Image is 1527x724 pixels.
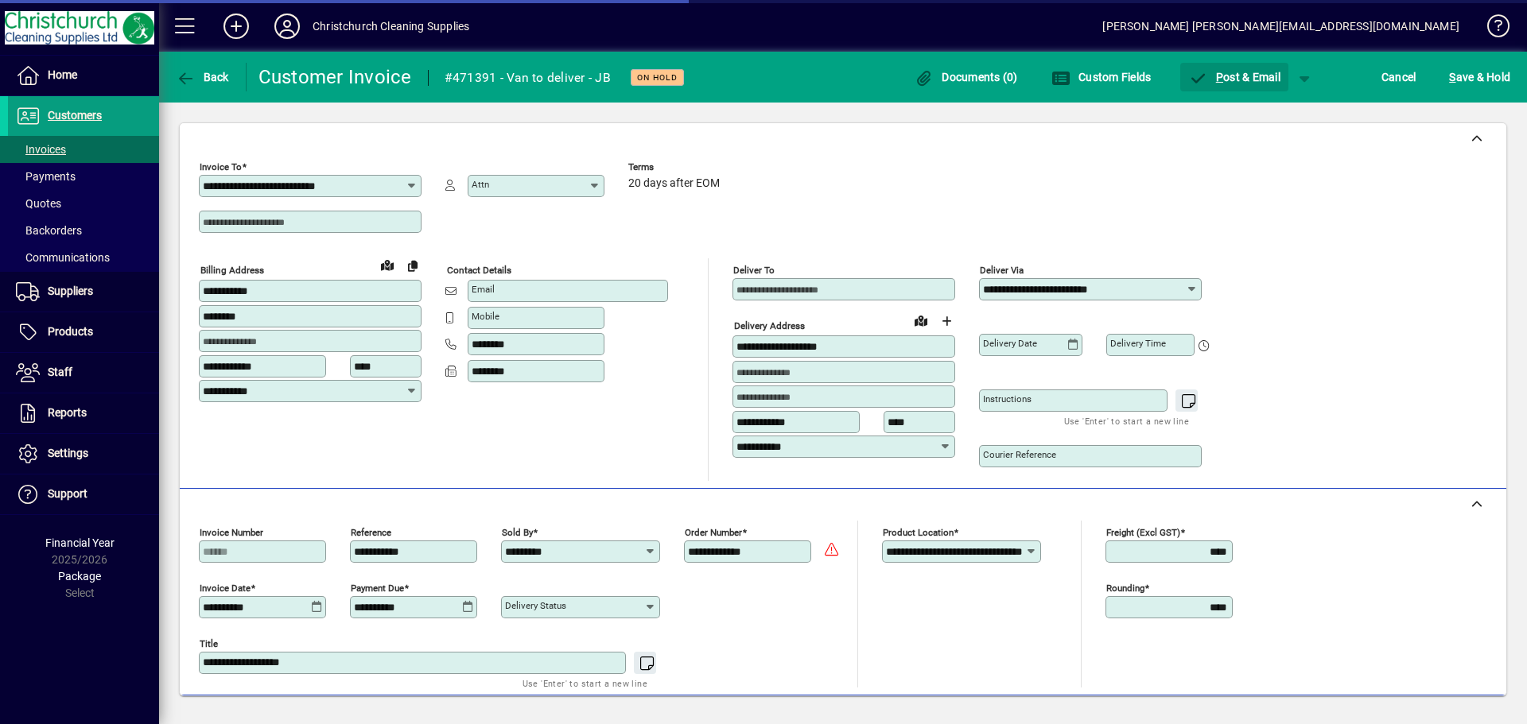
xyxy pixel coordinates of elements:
[262,12,313,41] button: Profile
[48,487,87,500] span: Support
[48,109,102,122] span: Customers
[1110,338,1166,349] mat-label: Delivery time
[8,353,159,393] a: Staff
[445,65,611,91] div: #471391 - Van to deliver - JB
[313,14,469,39] div: Christchurch Cleaning Supplies
[48,406,87,419] span: Reports
[16,143,66,156] span: Invoices
[375,252,400,277] a: View on map
[1064,412,1189,430] mat-hint: Use 'Enter' to start a new line
[1180,63,1288,91] button: Post & Email
[1475,3,1507,55] a: Knowledge Base
[733,265,775,276] mat-label: Deliver To
[48,68,77,81] span: Home
[908,308,934,333] a: View on map
[983,338,1037,349] mat-label: Delivery date
[980,265,1024,276] mat-label: Deliver via
[1188,71,1280,83] span: ost & Email
[8,136,159,163] a: Invoices
[8,163,159,190] a: Payments
[45,536,115,549] span: Financial Year
[159,63,247,91] app-page-header-button: Back
[472,284,495,295] mat-label: Email
[8,312,159,352] a: Products
[523,674,647,692] mat-hint: Use 'Enter' to start a new line
[8,56,159,95] a: Home
[1106,527,1180,538] mat-label: Freight (excl GST)
[16,170,76,183] span: Payments
[472,179,489,190] mat-label: Attn
[172,63,233,91] button: Back
[200,161,242,172] mat-label: Invoice To
[472,311,499,322] mat-label: Mobile
[58,570,101,583] span: Package
[351,583,404,594] mat-label: Payment due
[628,162,724,172] span: Terms
[1106,583,1144,594] mat-label: Rounding
[915,71,1018,83] span: Documents (0)
[8,272,159,312] a: Suppliers
[48,325,93,338] span: Products
[16,251,110,264] span: Communications
[505,600,566,611] mat-label: Delivery status
[934,308,959,334] button: Choose address
[16,224,82,237] span: Backorders
[983,449,1056,460] mat-label: Courier Reference
[1377,63,1420,91] button: Cancel
[258,64,412,90] div: Customer Invoice
[200,583,251,594] mat-label: Invoice date
[685,527,742,538] mat-label: Order number
[8,393,159,433] a: Reports
[16,197,61,210] span: Quotes
[48,285,93,297] span: Suppliers
[211,12,262,41] button: Add
[8,434,159,474] a: Settings
[883,527,954,538] mat-label: Product location
[628,177,720,190] span: 20 days after EOM
[502,527,533,538] mat-label: Sold by
[637,72,678,83] span: On hold
[8,474,159,514] a: Support
[8,190,159,217] a: Quotes
[1381,64,1416,90] span: Cancel
[176,71,229,83] span: Back
[1216,71,1223,83] span: P
[1051,71,1152,83] span: Custom Fields
[911,63,1022,91] button: Documents (0)
[8,244,159,271] a: Communications
[400,253,425,278] button: Copy to Delivery address
[1445,63,1514,91] button: Save & Hold
[351,527,391,538] mat-label: Reference
[200,527,263,538] mat-label: Invoice number
[1449,64,1510,90] span: ave & Hold
[1102,14,1459,39] div: [PERSON_NAME] [PERSON_NAME][EMAIL_ADDRESS][DOMAIN_NAME]
[983,393,1032,405] mat-label: Instructions
[48,447,88,459] span: Settings
[1449,71,1455,83] span: S
[48,366,72,378] span: Staff
[8,217,159,244] a: Backorders
[1047,63,1156,91] button: Custom Fields
[200,638,218,649] mat-label: Title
